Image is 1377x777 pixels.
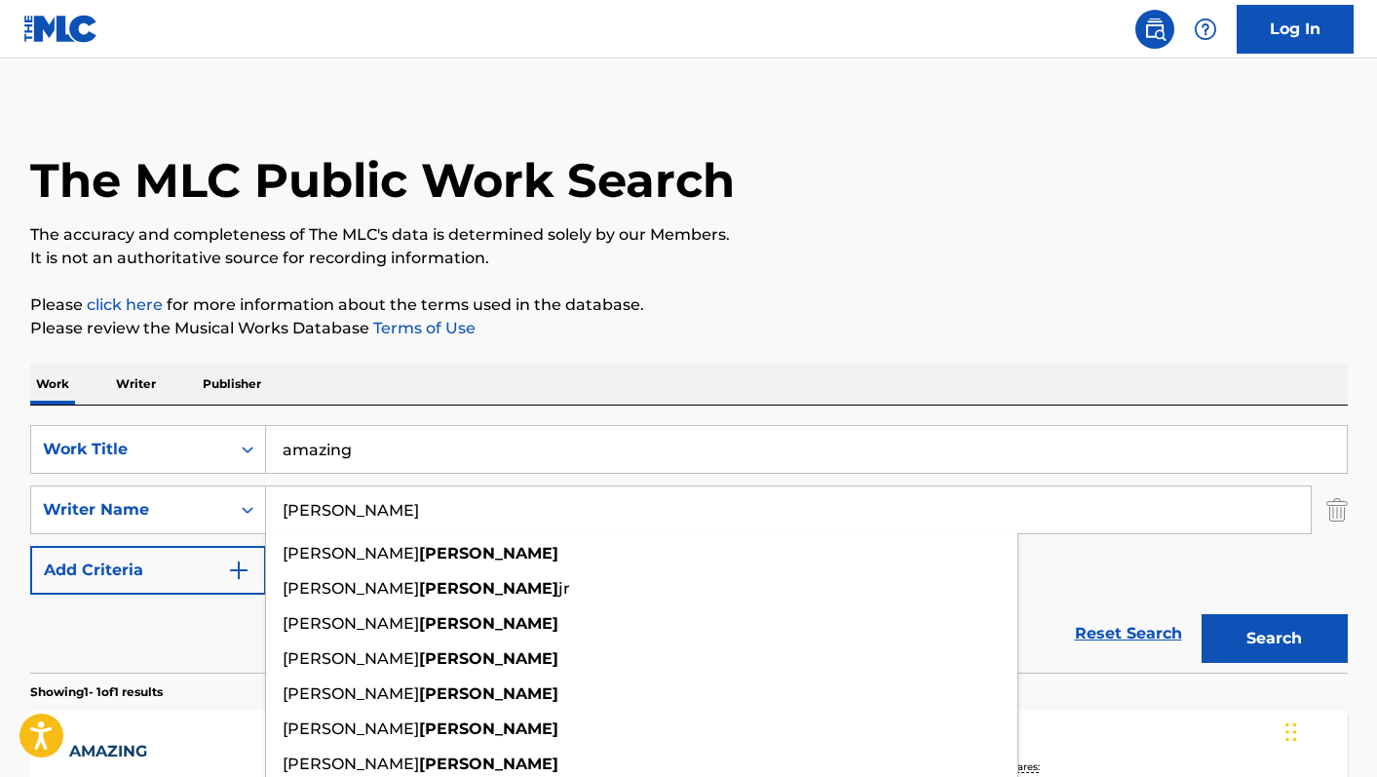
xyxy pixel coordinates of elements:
[30,223,1348,247] p: The accuracy and completeness of The MLC's data is determined solely by our Members.
[369,319,476,337] a: Terms of Use
[1135,10,1174,49] a: Public Search
[30,151,735,210] h1: The MLC Public Work Search
[283,684,419,703] span: [PERSON_NAME]
[1280,683,1377,777] iframe: Chat Widget
[23,15,98,43] img: MLC Logo
[1237,5,1354,54] a: Log In
[87,295,163,314] a: click here
[227,559,250,582] img: 9d2ae6d4665cec9f34b9.svg
[283,755,419,773] span: [PERSON_NAME]
[419,579,558,598] strong: [PERSON_NAME]
[110,364,162,405] p: Writer
[43,438,218,461] div: Work Title
[419,649,558,668] strong: [PERSON_NAME]
[283,614,419,633] span: [PERSON_NAME]
[419,544,558,563] strong: [PERSON_NAME]
[1326,486,1348,534] img: Delete Criterion
[43,498,218,522] div: Writer Name
[30,364,75,405] p: Work
[419,684,558,703] strong: [PERSON_NAME]
[30,317,1348,340] p: Please review the Musical Works Database
[283,579,419,598] span: [PERSON_NAME]
[1194,18,1217,41] img: help
[419,614,558,633] strong: [PERSON_NAME]
[1186,10,1225,49] div: Help
[1065,612,1192,655] a: Reset Search
[30,247,1348,270] p: It is not an authoritative source for recording information.
[30,683,163,701] p: Showing 1 - 1 of 1 results
[419,719,558,738] strong: [PERSON_NAME]
[1143,18,1167,41] img: search
[283,544,419,563] span: [PERSON_NAME]
[558,579,570,598] span: jr
[197,364,267,405] p: Publisher
[283,719,419,738] span: [PERSON_NAME]
[419,755,558,773] strong: [PERSON_NAME]
[1285,703,1297,761] div: Drag
[1202,614,1348,663] button: Search
[69,740,243,763] div: AMAZING
[30,425,1348,673] form: Search Form
[30,546,266,595] button: Add Criteria
[30,293,1348,317] p: Please for more information about the terms used in the database.
[283,649,419,668] span: [PERSON_NAME]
